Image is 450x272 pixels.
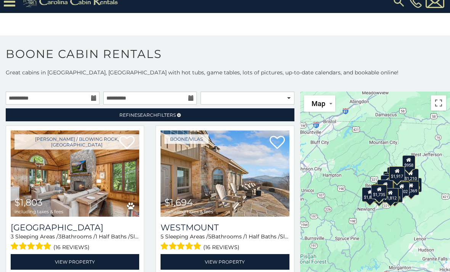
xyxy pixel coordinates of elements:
div: $1,917 [389,166,405,181]
span: Search [137,112,157,118]
img: Westmount [161,130,289,217]
a: [PERSON_NAME] / Blowing Rock, [GEOGRAPHIC_DATA] [14,134,139,150]
div: $1,468 [371,188,387,203]
span: 1 Half Baths / [245,233,280,240]
span: including taxes & fees [14,209,63,214]
div: $1,210 [403,168,419,183]
div: $2,632 [381,175,397,190]
span: (16 reviews) [203,242,239,252]
a: RefineSearchFilters [6,108,294,121]
div: $1,812 [382,188,399,202]
h3: Chimney Island [11,222,139,233]
div: Sleeping Areas / Bathrooms / Sleeps: [161,233,289,252]
button: Toggle fullscreen view [431,95,446,111]
div: Sleeping Areas / Bathrooms / Sleeps: [11,233,139,252]
span: Map [312,100,325,108]
span: 5 [208,233,211,240]
span: 1 Half Baths / [95,233,130,240]
button: Change map style [304,95,335,112]
a: Chimney Island $1,803 including taxes & fees [11,130,139,217]
a: View Property [11,254,139,270]
a: Westmount $1,694 including taxes & fees [161,130,289,217]
a: Add to favorites [270,135,285,151]
span: including taxes & fees [164,209,213,214]
span: 3 [58,233,61,240]
div: $1,818 [362,187,378,202]
span: 3 [11,233,14,240]
span: $1,803 [14,197,43,208]
img: Chimney Island [11,130,139,217]
a: [GEOGRAPHIC_DATA] [11,222,139,233]
div: $1,519 [378,179,394,194]
a: Westmount [161,222,289,233]
span: (16 reviews) [53,242,90,252]
div: $958 [402,155,415,170]
span: $1,694 [164,197,193,208]
a: Boone/Vilas [164,134,209,144]
div: $1,369 [403,180,419,195]
span: 5 [161,233,164,240]
div: $1,102 [394,181,410,196]
a: View Property [161,254,289,270]
div: $1,735 [371,184,387,199]
span: Refine Filters [119,112,176,118]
